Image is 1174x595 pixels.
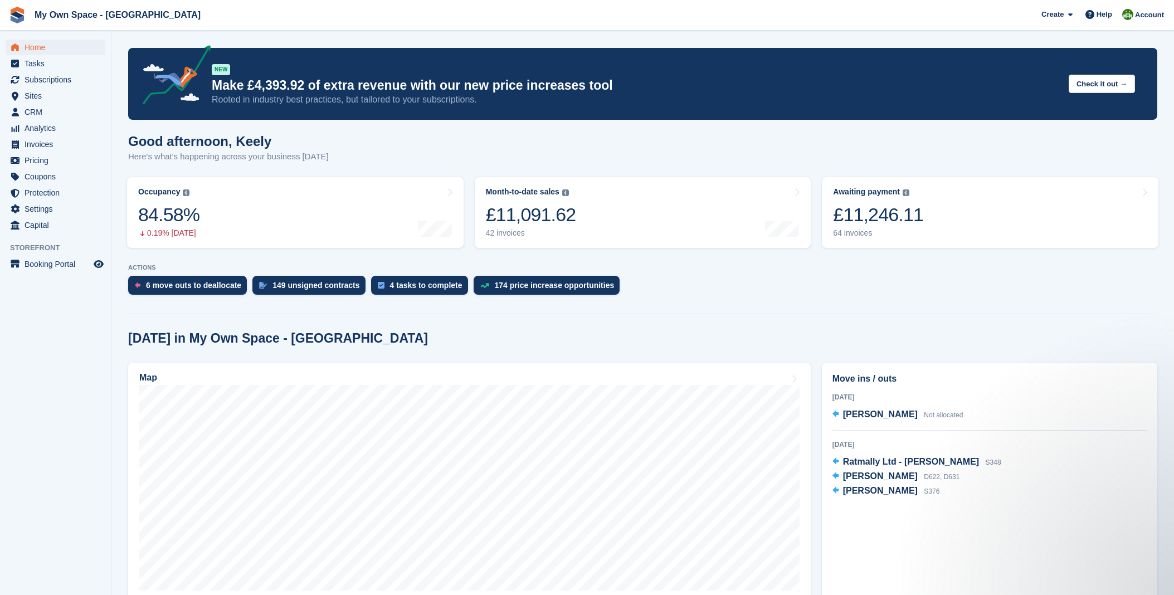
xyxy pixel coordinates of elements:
span: Ratmally Ltd - [PERSON_NAME] [843,457,979,466]
img: contract_signature_icon-13c848040528278c33f63329250d36e43548de30e8caae1d1a13099fd9432cc5.svg [259,282,267,289]
button: Check it out → [1069,75,1135,93]
a: menu [6,217,105,233]
div: 64 invoices [833,228,923,238]
a: menu [6,201,105,217]
p: Here's what's happening across your business [DATE] [128,150,329,163]
div: 6 move outs to deallocate [146,281,241,290]
a: 174 price increase opportunities [474,276,626,300]
a: menu [6,40,105,55]
span: Home [25,40,91,55]
a: menu [6,136,105,152]
a: Preview store [92,257,105,271]
span: Storefront [10,242,111,253]
p: Make £4,393.92 of extra revenue with our new price increases tool [212,77,1060,94]
span: [PERSON_NAME] [843,486,918,495]
span: [PERSON_NAME] [843,471,918,481]
div: £11,246.11 [833,203,923,226]
a: menu [6,104,105,120]
img: task-75834270c22a3079a89374b754ae025e5fb1db73e45f91037f5363f120a921f8.svg [378,282,384,289]
img: icon-info-grey-7440780725fd019a000dd9b08b2336e03edf1995a4989e88bcd33f0948082b44.svg [903,189,909,196]
div: Occupancy [138,187,180,197]
img: price_increase_opportunities-93ffe204e8149a01c8c9dc8f82e8f89637d9d84a8eef4429ea346261dce0b2c0.svg [480,283,489,288]
span: Subscriptions [25,72,91,87]
div: [DATE] [832,440,1147,450]
a: menu [6,72,105,87]
a: menu [6,120,105,136]
img: stora-icon-8386f47178a22dfd0bd8f6a31ec36ba5ce8667c1dd55bd0f319d3a0aa187defe.svg [9,7,26,23]
a: menu [6,153,105,168]
span: D622, D631 [924,473,959,481]
h1: Good afternoon, Keely [128,134,329,149]
span: Not allocated [924,411,963,419]
span: Coupons [25,169,91,184]
div: 0.19% [DATE] [138,228,199,238]
div: 174 price increase opportunities [495,281,615,290]
img: icon-info-grey-7440780725fd019a000dd9b08b2336e03edf1995a4989e88bcd33f0948082b44.svg [183,189,189,196]
img: Keely [1122,9,1133,20]
span: Protection [25,185,91,201]
img: price-adjustments-announcement-icon-8257ccfd72463d97f412b2fc003d46551f7dbcb40ab6d574587a9cd5c0d94... [133,45,211,109]
a: 4 tasks to complete [371,276,474,300]
span: Analytics [25,120,91,136]
div: 42 invoices [486,228,576,238]
a: 6 move outs to deallocate [128,276,252,300]
span: S376 [924,487,939,495]
h2: Move ins / outs [832,372,1147,386]
span: Account [1135,9,1164,21]
a: 149 unsigned contracts [252,276,371,300]
a: My Own Space - [GEOGRAPHIC_DATA] [30,6,205,24]
a: menu [6,256,105,272]
span: Invoices [25,136,91,152]
p: ACTIONS [128,264,1157,271]
span: Sites [25,88,91,104]
a: [PERSON_NAME] D622, D631 [832,470,960,484]
img: move_outs_to_deallocate_icon-f764333ba52eb49d3ac5e1228854f67142a1ed5810a6f6cc68b1a99e826820c5.svg [135,282,140,289]
a: Awaiting payment £11,246.11 64 invoices [822,177,1158,248]
a: menu [6,185,105,201]
a: Month-to-date sales £11,091.62 42 invoices [475,177,811,248]
p: Rooted in industry best practices, but tailored to your subscriptions. [212,94,1060,106]
h2: Map [139,373,157,383]
div: Awaiting payment [833,187,900,197]
h2: [DATE] in My Own Space - [GEOGRAPHIC_DATA] [128,331,428,346]
a: menu [6,88,105,104]
span: CRM [25,104,91,120]
div: 4 tasks to complete [390,281,462,290]
div: £11,091.62 [486,203,576,226]
div: 84.58% [138,203,199,226]
div: Month-to-date sales [486,187,559,197]
span: Help [1097,9,1112,20]
div: NEW [212,64,230,75]
a: Occupancy 84.58% 0.19% [DATE] [127,177,464,248]
div: 149 unsigned contracts [272,281,359,290]
div: [DATE] [832,392,1147,402]
span: Capital [25,217,91,233]
a: Ratmally Ltd - [PERSON_NAME] S348 [832,455,1001,470]
span: S348 [986,459,1001,466]
span: [PERSON_NAME] [843,409,918,419]
img: icon-info-grey-7440780725fd019a000dd9b08b2336e03edf1995a4989e88bcd33f0948082b44.svg [562,189,569,196]
span: Create [1041,9,1064,20]
span: Settings [25,201,91,217]
a: [PERSON_NAME] S376 [832,484,940,499]
a: [PERSON_NAME] Not allocated [832,408,963,422]
a: menu [6,56,105,71]
span: Tasks [25,56,91,71]
span: Pricing [25,153,91,168]
a: menu [6,169,105,184]
span: Booking Portal [25,256,91,272]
